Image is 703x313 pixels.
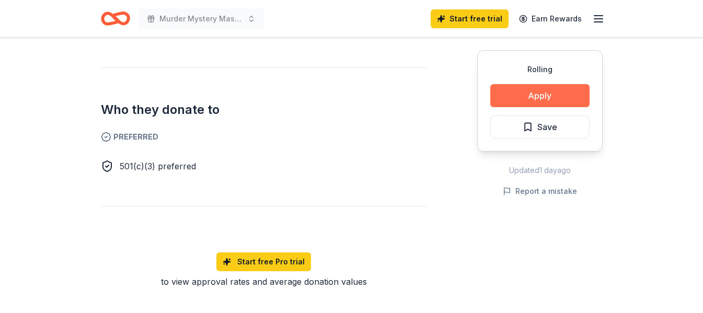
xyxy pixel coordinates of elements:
[216,252,311,271] a: Start free Pro trial
[513,9,588,28] a: Earn Rewards
[490,84,590,107] button: Apply
[101,275,427,288] div: to view approval rates and average donation values
[101,131,427,143] span: Preferred
[159,13,243,25] span: Murder Mystery Masquerade Ball Fundraiser
[101,101,427,118] h2: Who they donate to
[503,185,577,198] button: Report a mistake
[101,6,130,31] a: Home
[120,161,196,171] span: 501(c)(3) preferred
[490,63,590,76] div: Rolling
[490,115,590,138] button: Save
[139,8,264,29] button: Murder Mystery Masquerade Ball Fundraiser
[477,164,603,177] div: Updated 1 day ago
[537,120,557,134] span: Save
[431,9,509,28] a: Start free trial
